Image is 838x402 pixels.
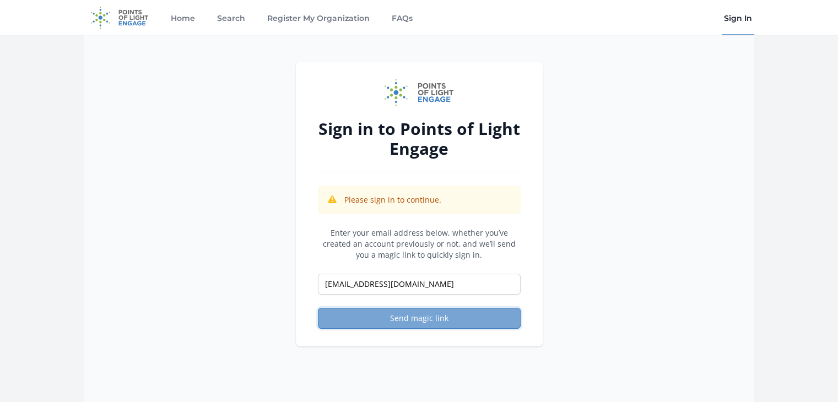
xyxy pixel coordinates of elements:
[318,308,521,329] button: Send magic link
[318,227,521,260] p: Enter your email address below, whether you’ve created an account previously or not, and we’ll se...
[344,194,441,205] p: Please sign in to continue.
[318,119,521,159] h2: Sign in to Points of Light Engage
[318,274,521,295] input: Email address
[385,79,454,106] img: Points of Light Engage logo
